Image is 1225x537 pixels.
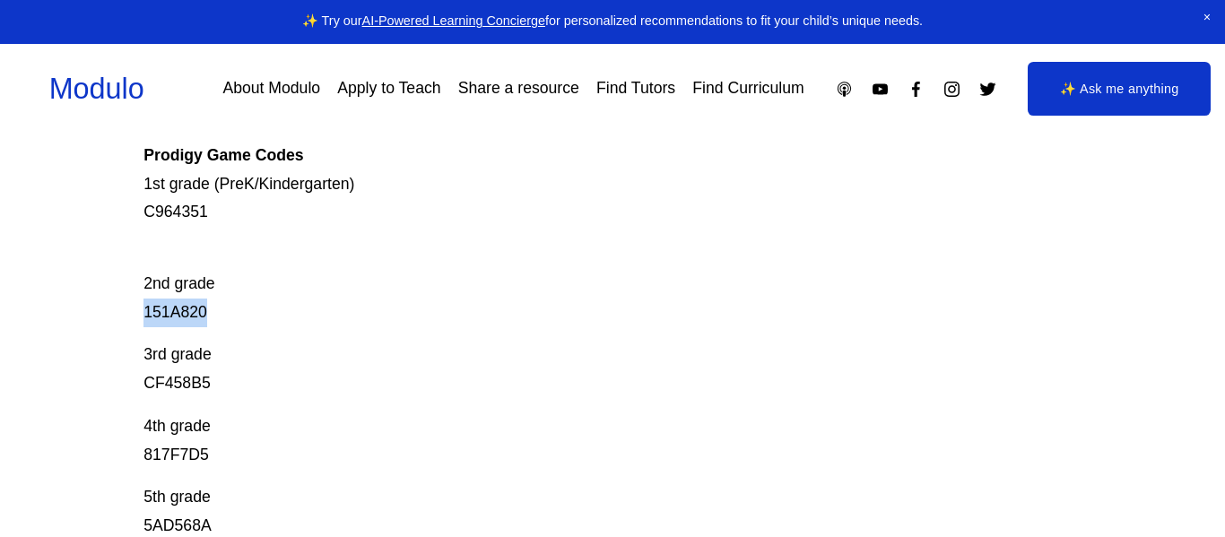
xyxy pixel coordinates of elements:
[143,412,986,470] p: 4th grade 817F7D5
[49,73,144,105] a: Modulo
[337,74,440,105] a: Apply to Teach
[943,80,961,99] a: Instagram
[907,80,925,99] a: Facebook
[692,74,804,105] a: Find Curriculum
[362,13,545,28] a: AI-Powered Learning Concierge
[978,80,997,99] a: Twitter
[458,74,579,105] a: Share a resource
[871,80,890,99] a: YouTube
[1028,62,1211,116] a: ✨ Ask me anything
[143,241,986,326] p: 2nd grade 151A820
[596,74,675,105] a: Find Tutors
[835,80,854,99] a: Apple Podcasts
[222,74,320,105] a: About Modulo
[143,341,986,398] p: 3rd grade CF458B5
[143,146,303,164] strong: Prodigy Game Codes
